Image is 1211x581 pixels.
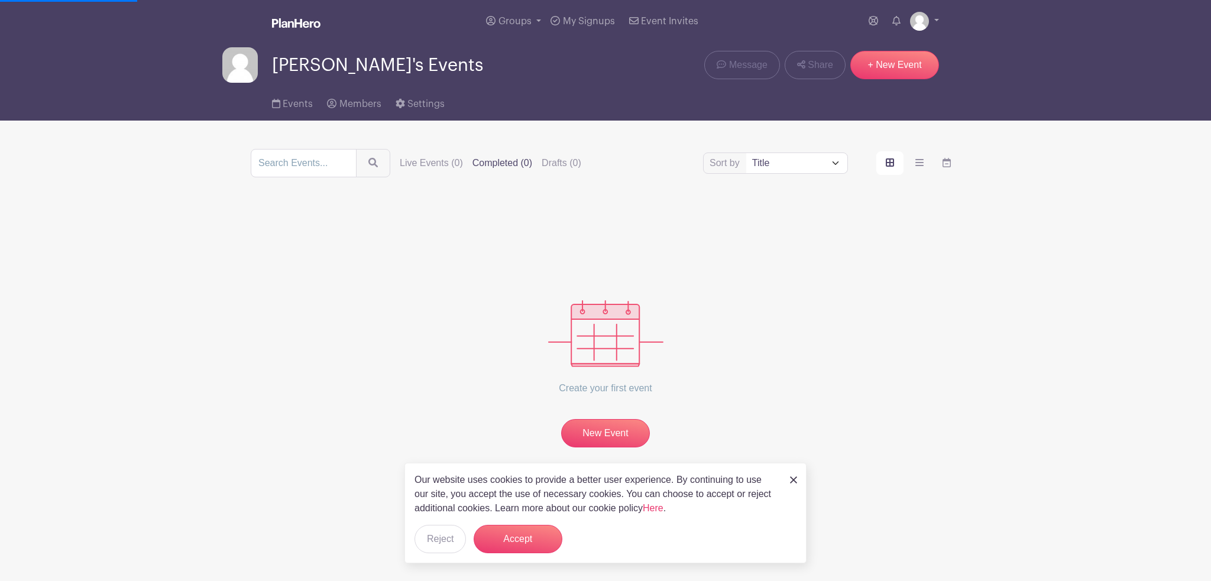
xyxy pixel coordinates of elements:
[850,51,939,79] a: + New Event
[327,83,381,121] a: Members
[548,300,663,367] img: events_empty-56550af544ae17c43cc50f3ebafa394433d06d5f1891c01edc4b5d1d59cfda54.svg
[339,99,381,109] span: Members
[563,17,615,26] span: My Signups
[548,367,663,410] p: Create your first event
[876,151,960,175] div: order and view
[641,17,698,26] span: Event Invites
[910,12,929,31] img: default-ce2991bfa6775e67f084385cd625a349d9dcbb7a52a09fb2fda1e96e2d18dcdb.png
[222,47,258,83] img: default-ce2991bfa6775e67f084385cd625a349d9dcbb7a52a09fb2fda1e96e2d18dcdb.png
[729,58,768,72] span: Message
[474,525,562,553] button: Accept
[415,473,778,515] p: Our website uses cookies to provide a better user experience. By continuing to use our site, you ...
[790,476,797,483] img: close_button-5f87c8562297e5c2d7936805f587ecaba9071eb48480494691a3f1689db116b3.svg
[415,525,466,553] button: Reject
[283,99,313,109] span: Events
[272,56,483,75] span: [PERSON_NAME]'s Events
[251,149,357,177] input: Search Events...
[542,156,581,170] label: Drafts (0)
[396,83,445,121] a: Settings
[785,51,846,79] a: Share
[643,503,663,513] a: Here
[272,83,313,121] a: Events
[561,419,650,447] a: New Event
[710,156,743,170] label: Sort by
[498,17,532,26] span: Groups
[272,18,320,28] img: logo_white-6c42ec7e38ccf1d336a20a19083b03d10ae64f83f12c07503d8b9e83406b4c7d.svg
[407,99,445,109] span: Settings
[704,51,779,79] a: Message
[472,156,532,170] label: Completed (0)
[808,58,833,72] span: Share
[400,156,463,170] label: Live Events (0)
[400,156,591,170] div: filters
